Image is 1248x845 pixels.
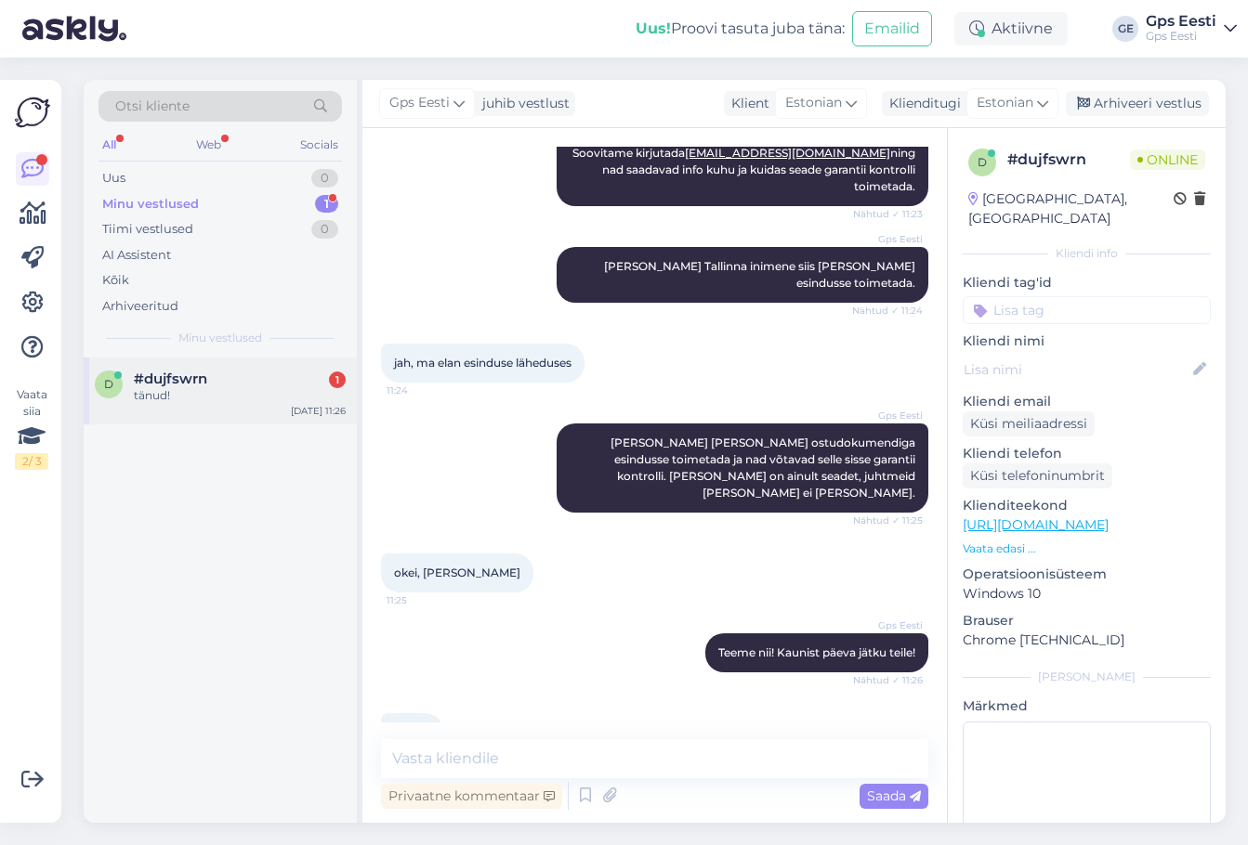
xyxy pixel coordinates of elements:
[389,93,450,113] span: Gps Eesti
[178,330,262,346] span: Minu vestlused
[852,304,923,318] span: Nähtud ✓ 11:24
[963,611,1211,630] p: Brauser
[852,11,932,46] button: Emailid
[102,195,199,214] div: Minu vestlused
[104,377,113,391] span: d
[15,386,48,470] div: Vaata siia
[15,453,48,470] div: 2 / 3
[311,169,338,188] div: 0
[636,19,671,37] b: Uus!
[964,359,1189,380] input: Lisa nimi
[963,296,1211,324] input: Lisa tag
[315,195,338,214] div: 1
[853,409,923,422] span: Gps Eesti
[963,584,1211,604] p: Windows 10
[102,297,178,316] div: Arhiveeritud
[381,784,562,809] div: Privaatne kommentaar
[963,273,1211,292] p: Kliendi tag'id
[724,94,769,113] div: Klient
[192,133,225,157] div: Web
[329,371,346,388] div: 1
[685,146,890,160] a: [EMAIL_ADDRESS][DOMAIN_NAME]
[102,220,193,239] div: Tiimi vestlused
[853,207,923,221] span: Nähtud ✓ 11:23
[978,155,987,169] span: d
[963,669,1211,685] div: [PERSON_NAME]
[1146,14,1216,29] div: Gps Eesti
[134,387,346,404] div: tänud!
[115,97,190,116] span: Otsi kliente
[853,232,923,246] span: Gps Eesti
[291,404,346,418] div: [DATE] 11:26
[1007,149,1130,171] div: # dujfswrn
[963,630,1211,650] p: Chrome [TECHNICAL_ID]
[963,444,1211,463] p: Kliendi telefon
[15,95,50,130] img: Askly Logo
[102,271,129,290] div: Kõik
[1146,14,1237,44] a: Gps EestiGps Eesti
[1066,91,1209,116] div: Arhiveeri vestlus
[311,220,338,239] div: 0
[963,411,1095,436] div: Küsi meiliaadressi
[963,496,1211,515] p: Klienditeekond
[963,696,1211,716] p: Märkmed
[977,93,1033,113] span: Estonian
[718,645,915,659] span: Teeme nii! Kaunist päeva jätku teile!
[1146,29,1216,44] div: Gps Eesti
[394,356,571,370] span: jah, ma elan esinduse läheduses
[882,94,961,113] div: Klienditugi
[867,787,921,804] span: Saada
[853,673,923,687] span: Nähtud ✓ 11:26
[853,618,923,632] span: Gps Eesti
[954,12,1068,45] div: Aktiivne
[968,189,1174,228] div: [GEOGRAPHIC_DATA], [GEOGRAPHIC_DATA]
[387,383,456,397] span: 11:24
[853,513,923,527] span: Nähtud ✓ 11:25
[963,463,1112,488] div: Küsi telefoninumbrit
[1130,149,1205,170] span: Online
[963,392,1211,411] p: Kliendi email
[387,593,456,607] span: 11:25
[102,169,125,188] div: Uus
[134,370,207,387] span: #dujfswrn
[394,565,520,579] span: okei, [PERSON_NAME]
[475,94,570,113] div: juhib vestlust
[611,435,918,500] span: [PERSON_NAME] [PERSON_NAME] ostudokumendiga esindusse toimetada ja nad võtavad selle sisse garant...
[963,331,1211,351] p: Kliendi nimi
[963,540,1211,557] p: Vaata edasi ...
[785,93,842,113] span: Estonian
[102,246,171,265] div: AI Assistent
[99,133,120,157] div: All
[963,516,1109,533] a: [URL][DOMAIN_NAME]
[1112,16,1138,42] div: GE
[296,133,342,157] div: Socials
[636,18,845,40] div: Proovi tasuta juba täna:
[604,259,918,290] span: [PERSON_NAME] Tallinna inimene siis [PERSON_NAME] esindusse toimetada.
[963,565,1211,584] p: Operatsioonisüsteem
[963,245,1211,262] div: Kliendi info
